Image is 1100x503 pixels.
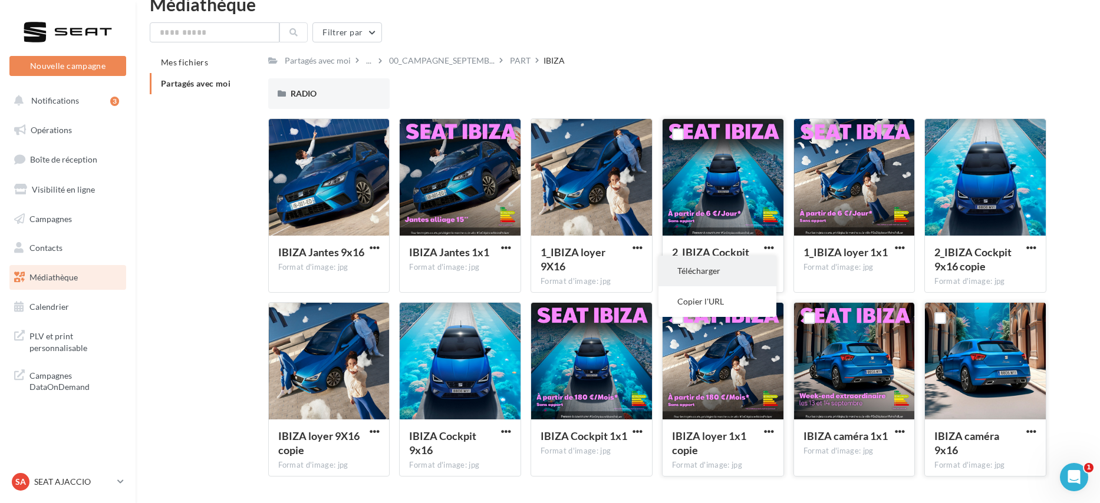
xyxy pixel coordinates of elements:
span: Médiathèque [29,272,78,282]
a: Campagnes [7,207,129,231]
button: Copier l'URL [658,286,776,317]
div: Format d'image: jpg [409,262,511,273]
div: Format d'image: jpg [934,276,1036,287]
span: 1_IBIZA loyer 9X16 [541,246,605,273]
button: Télécharger [658,256,776,286]
span: Boîte de réception [30,154,97,164]
div: Format d'image: jpg [803,262,905,273]
span: 2_IBIZA Cockpit 1x1 copie [672,246,749,273]
div: Format d'image: jpg [541,446,643,456]
div: 3 [110,97,119,106]
span: IBIZA caméra 1x1 [803,429,888,442]
div: Format d'image: jpg [278,460,380,471]
div: ... [364,52,374,69]
span: PLV et print personnalisable [29,328,121,353]
a: Contacts [7,236,129,260]
div: Format d'image: jpg [409,460,511,471]
span: 00_CAMPAGNE_SEPTEMB... [389,55,495,67]
span: 1 [1084,463,1094,472]
button: Nouvelle campagne [9,56,126,76]
span: Notifications [31,95,79,105]
span: Mes fichiers [161,57,208,67]
div: Format d'image: jpg [278,262,380,273]
span: Visibilité en ligne [32,184,95,194]
span: IBIZA Jantes 9x16 [278,246,364,259]
span: Opérations [31,125,72,135]
button: Notifications 3 [7,88,124,113]
span: IBIZA Cockpit 1x1 [541,429,627,442]
a: Visibilité en ligne [7,177,129,202]
div: Format d'image: jpg [934,460,1036,471]
div: Format d'image: jpg [672,460,774,471]
a: Opérations [7,118,129,143]
a: Calendrier [7,294,129,319]
div: PART [510,55,531,67]
a: SA SEAT AJACCIO [9,471,126,493]
div: Format d'image: jpg [803,446,905,456]
span: Campagnes [29,213,72,223]
span: RADIO [291,88,317,98]
span: 2_IBIZA Cockpit 9x16 copie [934,246,1012,273]
span: IBIZA loyer 1x1 copie [672,429,746,456]
div: Partagés avec moi [285,55,351,67]
span: Contacts [29,243,62,253]
span: IBIZA caméra 9x16 [934,429,999,456]
span: 1_IBIZA loyer 1x1 [803,246,888,259]
span: SA [15,476,26,488]
span: Calendrier [29,302,69,312]
span: Campagnes DataOnDemand [29,368,121,393]
span: IBIZA loyer 9X16 copie [278,429,360,456]
button: Filtrer par [312,22,382,42]
p: SEAT AJACCIO [34,476,113,488]
span: IBIZA Jantes 1x1 [409,246,489,259]
a: Boîte de réception [7,147,129,172]
a: PLV et print personnalisable [7,323,129,358]
div: Format d'image: jpg [541,276,643,287]
a: Médiathèque [7,265,129,290]
span: Partagés avec moi [161,78,230,88]
iframe: Intercom live chat [1060,463,1088,491]
span: IBIZA Cockpit 9x16 [409,429,476,456]
div: IBIZA [544,55,565,67]
a: Campagnes DataOnDemand [7,363,129,398]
